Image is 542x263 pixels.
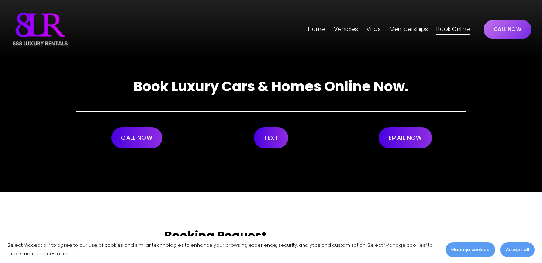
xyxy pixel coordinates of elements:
[164,228,378,243] div: Booking Request
[506,246,529,253] span: Accept all
[366,24,381,35] span: Villas
[111,127,162,148] a: CALL NOW
[436,23,470,35] a: Book Online
[11,11,70,48] img: Luxury Car &amp; Home Rentals For Every Occasion
[451,246,489,253] span: Manage cookies
[7,241,438,258] p: Select “Accept all” to agree to our use of cookies and similar technologies to enhance your brows...
[254,127,289,148] a: TEXT
[379,127,432,148] a: EMAIL NOW
[390,23,428,35] a: Memberships
[334,23,358,35] a: folder dropdown
[134,77,408,96] strong: Book Luxury Cars & Homes Online Now.
[334,24,358,35] span: Vehicles
[308,23,325,35] a: Home
[366,23,381,35] a: folder dropdown
[446,242,495,257] button: Manage cookies
[500,242,535,257] button: Accept all
[484,20,531,39] a: CALL NOW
